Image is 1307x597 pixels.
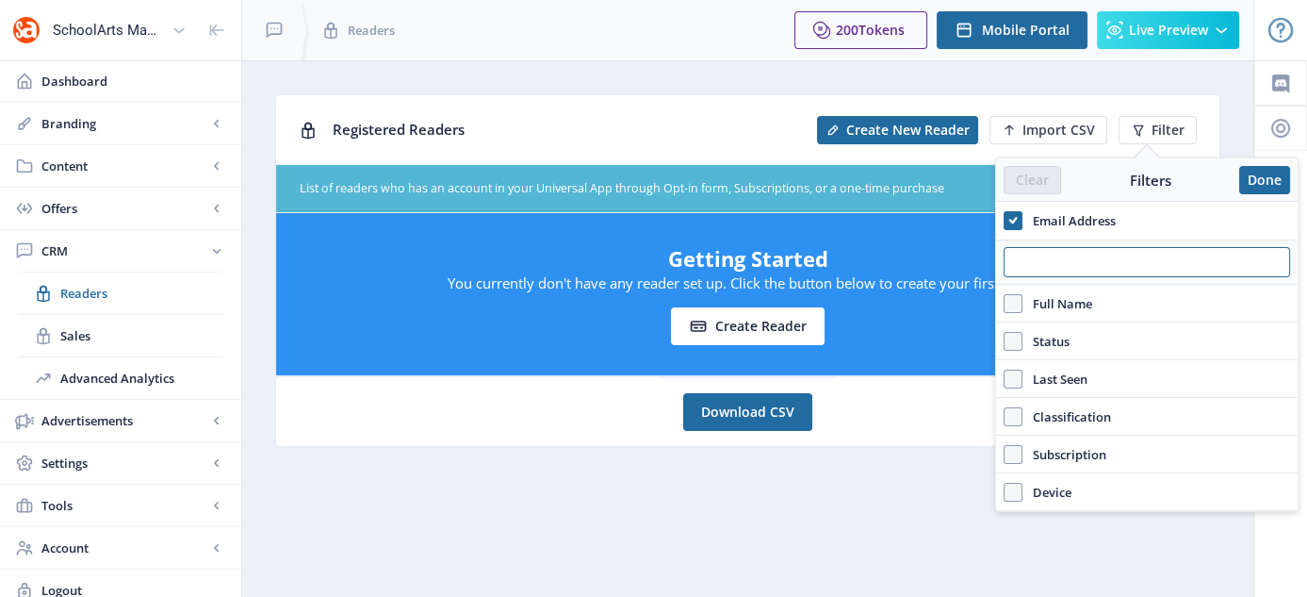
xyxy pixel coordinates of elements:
span: Last Seen [1022,368,1087,390]
span: Branding [41,114,207,133]
span: CRM [41,241,207,260]
span: Tools [41,496,207,515]
span: Mobile Portal [982,23,1070,38]
span: Filter [1152,123,1184,138]
span: Status [1022,330,1070,353]
span: Sales [60,326,222,345]
button: Create New Reader [817,116,978,144]
span: Create New Reader [846,123,970,138]
span: Import CSV [1022,123,1095,138]
div: SchoolArts Magazine [53,9,164,51]
a: Sales [19,315,222,357]
div: List of readers who has an account in your Universal App through Opt-in form, Subscriptions, or a... [300,180,1084,198]
span: Subscription [1022,443,1106,466]
button: Live Preview [1097,11,1239,49]
a: Readers [19,273,222,314]
span: Device [1022,481,1071,504]
a: New page [978,116,1107,144]
button: Done [1239,166,1290,194]
div: Filters [1061,171,1239,190]
button: Clear [1004,166,1061,194]
span: Tokens [858,21,905,39]
button: Mobile Portal [937,11,1087,49]
a: Download CSV [683,393,812,431]
span: Registered Readers [333,120,465,139]
span: Full Name [1022,292,1092,315]
span: Live Preview [1129,23,1208,38]
span: Classification [1022,406,1111,428]
button: Import CSV [989,116,1107,144]
button: Filter [1119,116,1197,144]
span: Advertisements [41,411,207,430]
p: You currently don't have any reader set up. Click the button below to create your first reader. [295,274,1201,292]
span: Content [41,157,207,175]
button: 200Tokens [794,11,927,49]
button: Create reader [671,307,825,345]
span: Readers [348,21,395,40]
span: Email Address [1022,209,1116,232]
a: Advanced Analytics [19,357,222,399]
span: Advanced Analytics [60,369,222,388]
h5: Getting Started [295,243,1201,274]
img: properties.app_icon.png [11,15,41,45]
span: Dashboard [41,72,226,91]
a: New page [806,116,978,144]
span: Offers [41,199,207,218]
span: Account [41,539,207,557]
span: Settings [41,454,207,473]
app-collection-view: Registered Readers [275,94,1220,377]
span: Readers [60,284,222,303]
